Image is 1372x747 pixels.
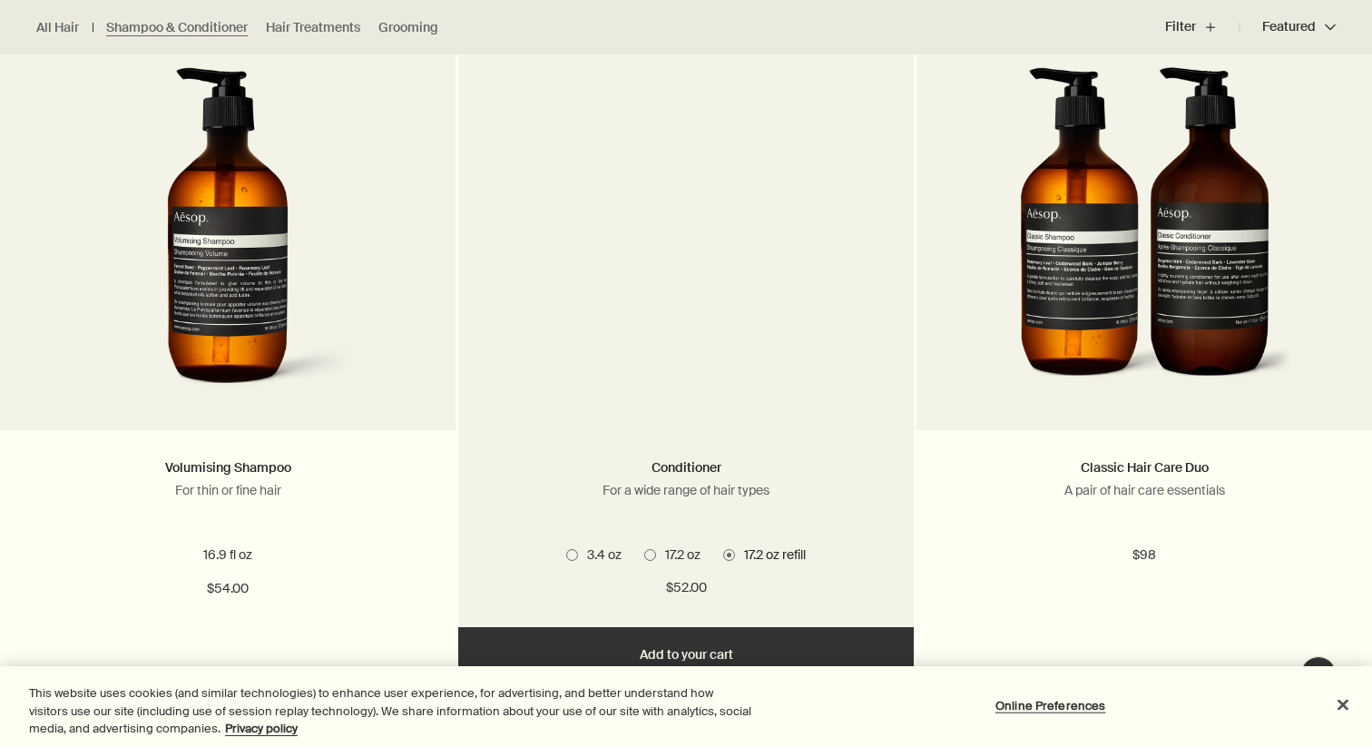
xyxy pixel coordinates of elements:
[378,19,438,36] a: Grooming
[996,67,1292,403] img: Classic Shampoo and Classic Conditioner in amber recycled plastic bottles.
[666,577,707,599] span: $52.00
[36,19,79,36] a: All Hair
[1300,656,1337,693] button: Live Assistance
[106,19,248,36] a: Shampoo & Conditioner
[165,459,291,476] a: Volumising Shampoo
[1132,545,1156,566] span: $98
[578,546,622,563] span: 3.4 oz
[916,67,1372,430] a: Classic Shampoo and Classic Conditioner in amber recycled plastic bottles.
[93,67,364,403] img: Volumising Shampoo with pump
[485,482,887,498] p: For a wide range of hair types
[1240,5,1336,49] button: Featured
[994,687,1107,723] button: Online Preferences, Opens the preference center dialog
[29,684,755,738] div: This website uses cookies (and similar technologies) to enhance user experience, for advertising,...
[207,578,249,600] span: $54.00
[652,459,721,476] a: Conditioner
[27,482,428,498] p: For thin or fine hair
[225,721,298,736] a: More information about your privacy, opens in a new tab
[735,546,806,563] span: 17.2 oz refill
[1323,684,1363,724] button: Close
[656,546,701,563] span: 17.2 oz
[944,482,1345,498] p: A pair of hair care essentials
[458,627,914,682] button: Add to your cart - $52.00
[266,19,360,36] a: Hair Treatments
[1165,5,1240,49] button: Filter
[1081,459,1209,476] a: Classic Hair Care Duo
